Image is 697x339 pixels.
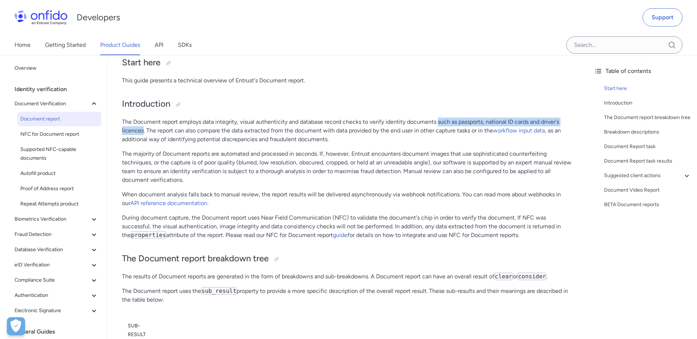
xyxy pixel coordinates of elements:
a: Home [15,35,30,55]
a: Document Report task [604,142,691,151]
a: BETA Document reports [604,200,691,209]
button: Database Verification [12,242,101,257]
button: Compliance Suite [12,273,101,287]
div: Table of contents [594,67,691,75]
code: properties [131,231,166,239]
a: The Document report breakdown tree [604,113,691,122]
p: During document capture, the Document report uses Near Field Communication (NFC) to validate the ... [122,213,574,240]
a: Breakdown descriptions [604,128,691,136]
a: Introduction [604,99,691,107]
span: Overview [15,64,98,73]
code: clear [494,273,513,280]
span: Electronic Signature [15,306,90,315]
h2: Introduction [122,98,574,110]
h1: Developers [77,12,120,23]
a: API [155,35,163,55]
span: Proof of Address report [20,184,98,193]
span: eID Verification [15,261,90,269]
img: Onfido Logo [15,10,68,25]
span: Document report [20,115,98,123]
span: Biometrics Verification [15,215,90,224]
input: Onfido search input field [566,36,682,54]
span: Repeat Attempts product [20,200,98,208]
a: Autofill product [17,166,101,181]
a: Support [643,8,682,26]
button: eID Verification [12,258,101,272]
a: Suggested client actions [604,171,691,180]
span: Supported NFC-capable documents [20,145,98,163]
a: Start here [604,84,691,93]
button: Authentication [12,288,101,303]
a: Document Report task results [604,157,691,166]
p: The Document report uses the property to provide a more specific description of the overall repor... [122,287,574,304]
a: Overview [12,61,101,75]
div: General Guides [15,324,104,339]
p: The results of Document reports are generated in the form of breakdowns and sub-breakdowns. A Doc... [122,272,574,281]
a: NFC for Document report [17,127,101,142]
code: consider [518,273,546,280]
h2: The Document report breakdown tree [122,253,574,265]
button: Open Preferences [7,317,25,335]
span: Database Verification [15,245,90,254]
p: The Document report employs data integrity, visual authenticity and database record checks to ver... [122,118,574,144]
span: Authentication [15,291,90,300]
h2: Start here [122,57,574,69]
div: Identity verification [15,82,104,97]
a: Product Guides [100,35,140,55]
p: This guide presents a technical overview of Entrust's Document report. [122,76,574,85]
a: SDKs [178,35,192,55]
a: Getting Started [45,35,86,55]
span: Compliance Suite [15,276,90,285]
code: sub_result [201,287,237,295]
a: Document report [17,112,101,126]
div: Cookie Preferences [7,317,25,335]
a: Document Video Report [604,186,691,195]
button: Biometrics Verification [12,212,101,226]
a: guide [333,232,347,238]
span: NFC for Document report [20,130,98,139]
button: Fraud Detection [12,227,101,242]
button: Electronic Signature [12,303,101,318]
a: Supported NFC-capable documents [17,142,101,166]
a: Repeat Attempts product [17,197,101,211]
a: Proof of Address report [17,181,101,196]
span: Autofill product [20,169,98,178]
p: When document analysis falls back to manual review, the report results will be delivered asynchro... [122,190,574,208]
a: API reference documentation [130,200,207,207]
p: The majority of Document reports are automated and processed in seconds. If, however, Entrust enc... [122,150,574,184]
span: Document Verification [15,99,90,108]
span: Fraud Detection [15,230,90,239]
button: Document Verification [12,97,101,111]
a: workflow input data [493,127,545,134]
